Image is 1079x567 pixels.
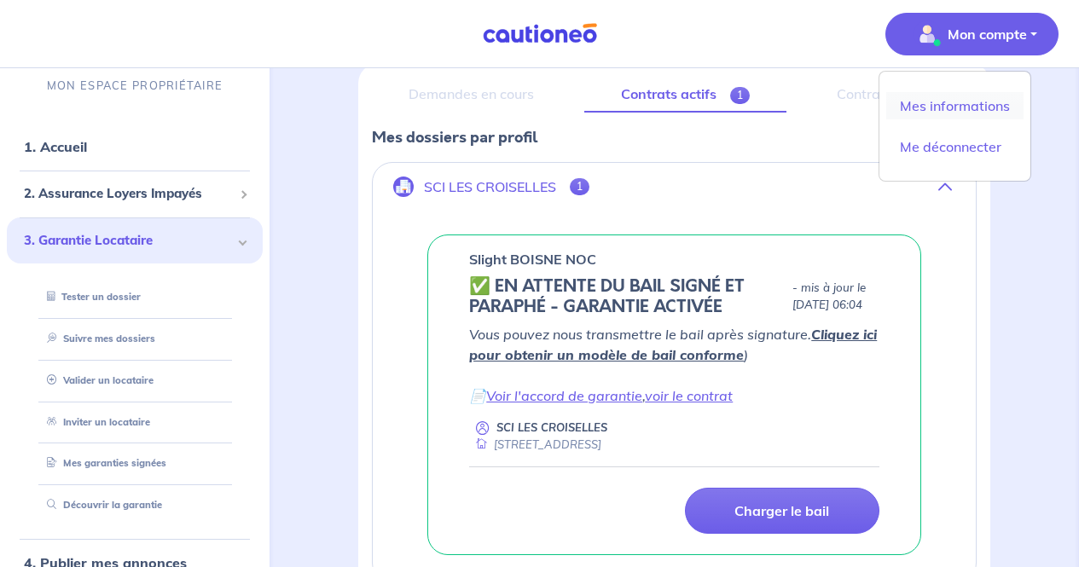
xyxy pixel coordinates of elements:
p: SCI LES CROISELLES [424,179,556,195]
img: illu_company.svg [393,176,414,197]
em: Vous pouvez nous transmettre le bail après signature. ) [469,326,877,363]
a: Mes garanties signées [40,457,166,469]
span: 1 [570,178,589,195]
p: Mes dossiers par profil [372,126,977,148]
a: Découvrir la garantie [40,499,162,511]
a: Tester un dossier [40,291,141,303]
div: state: CONTRACT-SIGNED, Context: IN-LANDLORD,IS-GL-CAUTION-IN-LANDLORD [469,276,879,317]
a: voir le contrat [645,387,733,404]
p: Mon compte [948,24,1027,44]
span: 3. Garantie Locataire [24,230,233,250]
a: Voir l'accord de garantie [486,387,642,404]
span: 1 [730,87,750,104]
div: Découvrir la garantie [27,491,242,519]
p: Slight BOISNE NOC [469,249,596,269]
a: Contrats actifs1 [584,77,786,113]
a: Inviter un locataire [40,415,150,427]
a: Charger le bail [685,488,879,534]
h5: ✅️️️ EN ATTENTE DU BAIL SIGNÉ ET PARAPHÉ - GARANTIE ACTIVÉE [469,276,786,317]
img: Cautioneo [476,23,604,44]
a: Mes informations [886,92,1024,119]
em: 📄 , [469,387,733,404]
div: [STREET_ADDRESS] [469,437,601,453]
p: MON ESPACE PROPRIÉTAIRE [47,78,223,94]
p: SCI LES CROISELLES [496,419,607,436]
div: 1. Accueil [7,130,263,164]
div: Mes garanties signées [27,449,242,477]
button: illu_account_valid_menu.svgMon compte [885,13,1059,55]
button: SCI LES CROISELLES1 [373,166,976,207]
div: Tester un dossier [27,283,242,311]
div: Valider un locataire [27,366,242,394]
img: illu_account_valid_menu.svg [914,20,941,48]
a: Suivre mes dossiers [40,332,155,344]
div: illu_account_valid_menu.svgMon compte [879,71,1031,182]
p: - mis à jour le [DATE] 06:04 [792,280,879,314]
div: 3. Garantie Locataire [7,217,263,263]
div: Suivre mes dossiers [27,324,242,352]
p: Charger le bail [734,502,829,519]
span: 2. Assurance Loyers Impayés [24,184,233,204]
div: 2. Assurance Loyers Impayés [7,177,263,211]
a: Me déconnecter [886,133,1024,160]
a: Valider un locataire [40,373,154,385]
div: Inviter un locataire [27,408,242,436]
a: 1. Accueil [24,138,87,155]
